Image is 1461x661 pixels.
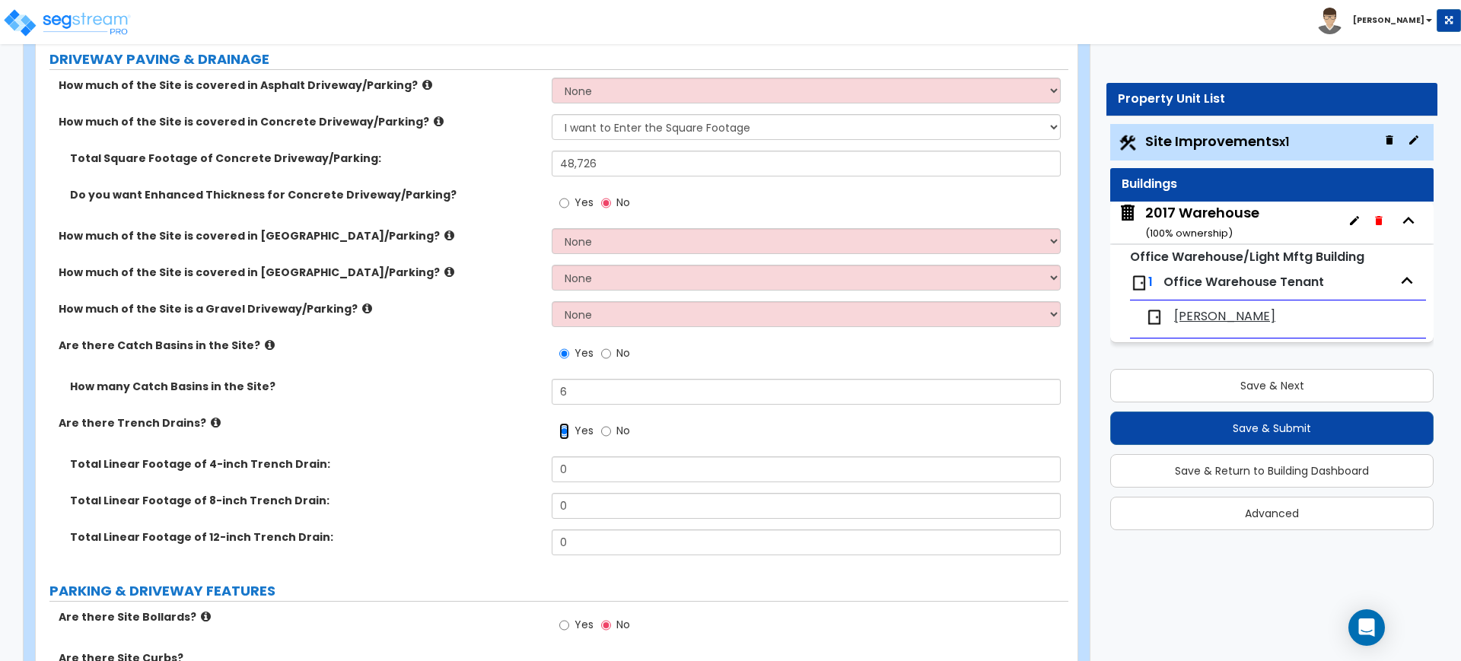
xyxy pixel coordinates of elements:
[575,423,594,438] span: Yes
[1110,412,1434,445] button: Save & Submit
[559,617,569,634] input: Yes
[422,79,432,91] i: click for more info!
[362,303,372,314] i: click for more info!
[616,617,630,632] span: No
[1145,132,1289,151] span: Site Improvements
[601,195,611,211] input: No
[1145,203,1259,242] div: 2017 Warehouse
[575,195,594,210] span: Yes
[1110,497,1434,530] button: Advanced
[575,345,594,361] span: Yes
[1118,203,1138,223] img: building.svg
[1110,369,1434,402] button: Save & Next
[265,339,275,351] i: click for more info!
[616,423,630,438] span: No
[1118,91,1426,108] div: Property Unit List
[59,78,540,93] label: How much of the Site is covered in Asphalt Driveway/Parking?
[59,415,540,431] label: Are there Trench Drains?
[1110,454,1434,488] button: Save & Return to Building Dashboard
[70,187,540,202] label: Do you want Enhanced Thickness for Concrete Driveway/Parking?
[1122,176,1422,193] div: Buildings
[1316,8,1343,34] img: avatar.png
[575,617,594,632] span: Yes
[59,265,540,280] label: How much of the Site is covered in [GEOGRAPHIC_DATA]/Parking?
[1148,273,1153,291] span: 1
[1145,226,1233,240] small: ( 100 % ownership)
[59,338,540,353] label: Are there Catch Basins in the Site?
[1130,248,1364,265] small: Office Warehouse/Light Mftg Building
[559,195,569,211] input: Yes
[444,230,454,241] i: click for more info!
[1163,273,1324,291] span: Office Warehouse Tenant
[1118,133,1138,153] img: Construction.png
[616,195,630,210] span: No
[1348,609,1385,646] div: Open Intercom Messenger
[434,116,444,127] i: click for more info!
[59,114,540,129] label: How much of the Site is covered in Concrete Driveway/Parking?
[49,581,1068,601] label: PARKING & DRIVEWAY FEATURES
[1353,14,1424,26] b: [PERSON_NAME]
[1145,308,1163,326] img: door.png
[2,8,132,38] img: logo_pro_r.png
[59,609,540,624] label: Are there Site Bollards?
[616,345,630,361] span: No
[601,617,611,634] input: No
[1174,308,1275,326] span: Atkinson Candy
[1118,203,1259,242] span: 2017 Warehouse
[1279,134,1289,150] small: x1
[201,611,211,622] i: click for more info!
[1130,274,1148,292] img: door.png
[70,529,540,545] label: Total Linear Footage of 12-inch Trench Drain:
[444,266,454,278] i: click for more info!
[601,423,611,440] input: No
[49,49,1068,69] label: DRIVEWAY PAVING & DRAINAGE
[59,228,540,243] label: How much of the Site is covered in [GEOGRAPHIC_DATA]/Parking?
[70,151,540,166] label: Total Square Footage of Concrete Driveway/Parking:
[559,345,569,362] input: Yes
[70,493,540,508] label: Total Linear Footage of 8-inch Trench Drain:
[211,417,221,428] i: click for more info!
[70,456,540,472] label: Total Linear Footage of 4-inch Trench Drain:
[70,379,540,394] label: How many Catch Basins in the Site?
[601,345,611,362] input: No
[59,301,540,316] label: How much of the Site is a Gravel Driveway/Parking?
[559,423,569,440] input: Yes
